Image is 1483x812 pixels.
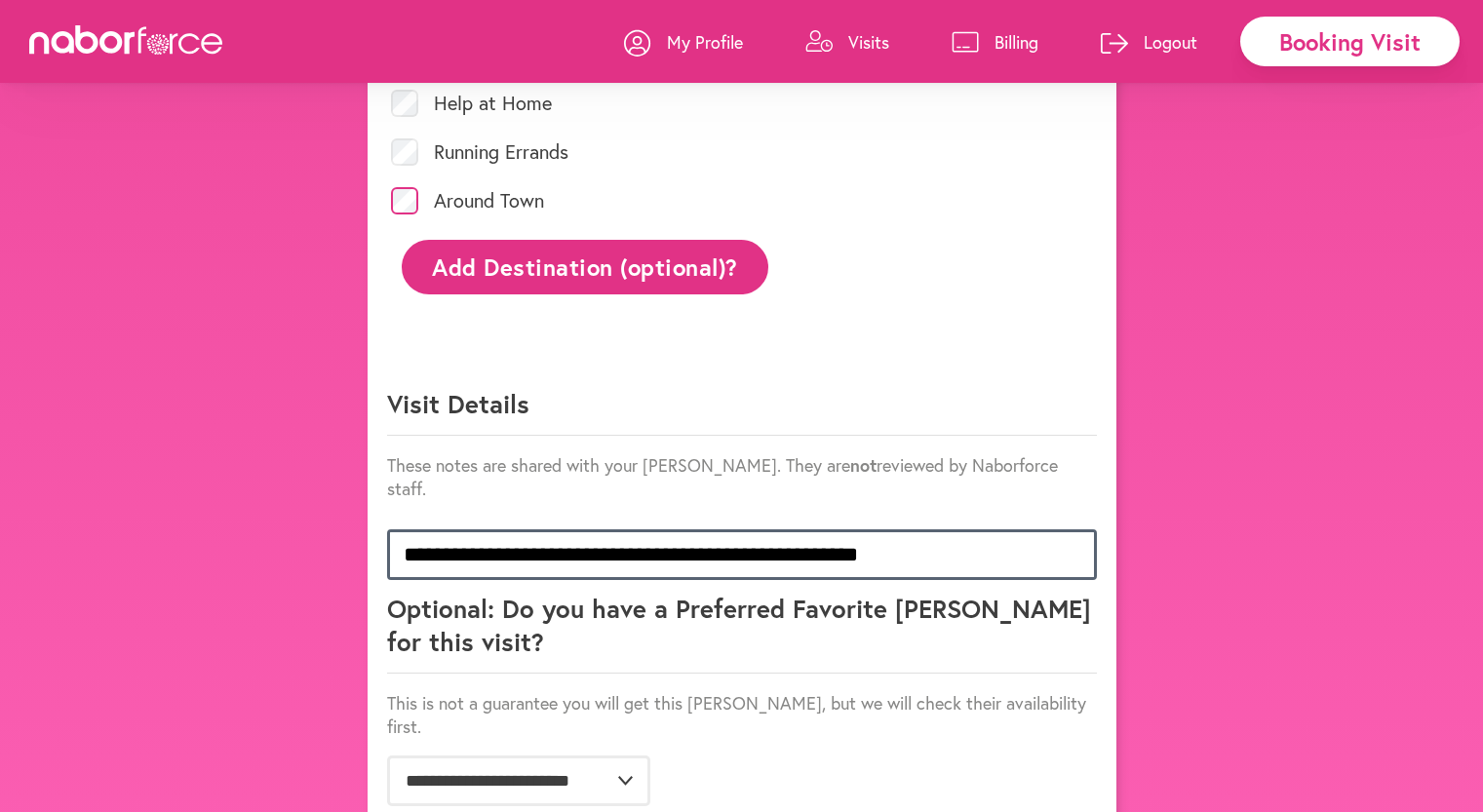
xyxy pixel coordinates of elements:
[850,453,877,477] strong: not
[848,30,889,54] p: Visits
[387,691,1097,738] p: This is not a guarantee you will get this [PERSON_NAME], but we will check their availability first.
[667,30,743,54] p: My Profile
[434,191,544,211] label: Around Town
[1240,17,1460,66] div: Booking Visit
[387,387,1097,436] p: Visit Details
[387,592,1097,674] p: Optional: Do you have a Preferred Favorite [PERSON_NAME] for this visit?
[624,13,743,71] a: My Profile
[952,13,1038,71] a: Billing
[1101,13,1197,71] a: Logout
[434,94,552,113] label: Help at Home
[402,240,769,293] button: Add Destination (optional)?
[805,13,889,71] a: Visits
[434,142,568,162] label: Running Errands
[387,453,1097,500] p: These notes are shared with your [PERSON_NAME]. They are reviewed by Naborforce staff.
[1144,30,1197,54] p: Logout
[995,30,1038,54] p: Billing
